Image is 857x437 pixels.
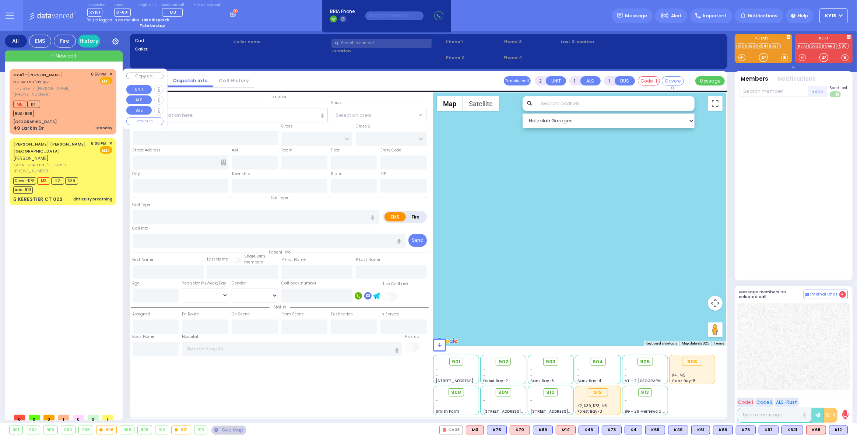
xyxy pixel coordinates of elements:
span: M3 [170,9,176,15]
span: Smith Farm [436,409,460,414]
label: Cad: [135,38,231,44]
div: BLS [602,426,622,434]
label: Cross 2 [356,123,370,129]
span: BRIA Phone [330,8,355,15]
span: [STREET_ADDRESS][PERSON_NAME] [483,409,553,414]
button: Toggle fullscreen view [708,96,723,111]
label: Caller: [135,46,231,52]
span: [STREET_ADDRESS][PERSON_NAME] [436,378,506,384]
label: Fire units on call [194,3,221,7]
label: Entry Code [380,147,401,153]
span: 0 [88,415,99,420]
label: P Last Name [356,257,380,263]
div: K541 [782,426,803,434]
span: EMS [100,146,112,154]
a: [PERSON_NAME] [PERSON_NAME][GEOGRAPHIC_DATA] [13,141,86,154]
span: Sanz Bay-6 [530,378,554,384]
button: Map camera controls [708,296,723,311]
small: Share with [244,254,265,259]
div: 909 [138,426,152,434]
label: Use Callback [383,281,408,287]
span: Sanz Bay-5 [672,378,696,384]
button: Copy call [126,73,164,80]
div: EMS [29,35,51,48]
span: - [625,373,627,378]
button: Drag Pegman onto the map to open Street View [708,322,723,337]
a: 595 [838,43,849,49]
label: Location [331,48,444,54]
label: Hospital [182,334,198,340]
button: BUS [126,106,152,115]
label: State [331,171,341,177]
button: Covered [662,76,684,85]
span: - [530,367,533,373]
label: Room [281,147,292,153]
div: K89 [533,426,553,434]
div: BLS [691,426,710,434]
span: Phone 1 [446,39,501,45]
div: CAR3 [439,426,463,434]
div: K67 [759,426,779,434]
label: Back Home [133,334,155,340]
span: AT - 2 [GEOGRAPHIC_DATA] [625,378,679,384]
span: - [436,403,438,409]
a: K68 [747,43,757,49]
div: K12 [829,426,848,434]
span: 6:06 PM [91,141,107,146]
button: Show satellite imagery [463,96,499,111]
div: BLS [782,426,803,434]
div: 908 [120,426,134,434]
span: 0 [14,415,25,420]
span: 905 [640,358,650,366]
label: Last Name [207,256,228,262]
span: 904 [593,358,603,366]
div: K68 [806,426,826,434]
div: BLS [579,426,599,434]
label: City [133,171,140,177]
label: Medic on call [162,3,185,7]
span: ר' שלמה - ר' [PERSON_NAME] [13,85,89,92]
a: Call History [213,77,254,84]
span: D-801 [114,8,131,17]
img: message.svg [617,13,623,18]
span: BUS-906 [13,110,34,117]
div: BLS [713,426,733,434]
div: 902 [26,426,40,434]
span: Location [268,94,291,99]
span: Message [625,12,647,20]
span: BUS-912 [13,186,33,194]
div: BLS [645,426,665,434]
strong: Take backup [140,23,165,28]
span: Status [270,304,290,310]
span: M3 [37,177,50,185]
div: BLS [487,426,507,434]
span: Forest Bay-2 [483,378,508,384]
span: - [436,373,438,378]
span: Send text [830,85,848,91]
span: - [530,373,533,378]
label: Apt [232,147,238,153]
button: UNIT [546,76,566,85]
div: 913 [194,426,207,434]
span: - [625,367,627,373]
div: BLS [668,426,688,434]
strong: Take dispatch [141,17,169,23]
span: Phone 4 [503,55,558,61]
img: Google [435,336,459,346]
span: ✕ [109,140,112,147]
span: 0 [73,415,84,420]
div: 903 [43,426,57,434]
label: First Name [133,257,154,263]
label: ZIP [380,171,386,177]
a: Open this area in Google Maps (opens a new window) [435,336,459,346]
img: Logo [29,11,78,20]
div: ALS [510,426,530,434]
label: Areas [331,100,342,106]
span: members [244,259,263,265]
div: BLS [759,426,779,434]
label: Pick up [405,334,419,340]
div: Fire [54,35,76,48]
label: Gender [232,280,246,286]
button: Code 2 [755,398,774,407]
div: BLS [829,426,848,434]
